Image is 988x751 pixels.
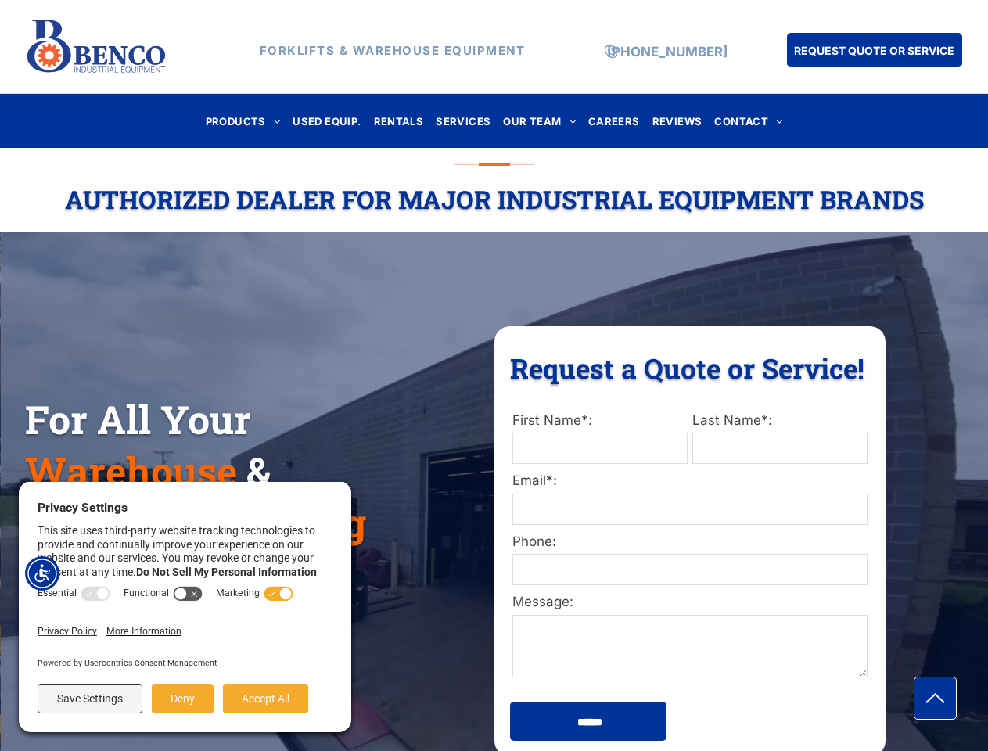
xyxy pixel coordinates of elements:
a: REVIEWS [646,110,709,131]
a: CONTACT [708,110,789,131]
a: RENTALS [368,110,430,131]
label: Last Name*: [692,411,868,431]
span: REQUEST QUOTE OR SERVICE [794,36,954,65]
a: REQUEST QUOTE OR SERVICE [787,33,962,67]
a: PRODUCTS [199,110,287,131]
a: USED EQUIP. [286,110,367,131]
a: OUR TEAM [497,110,582,131]
a: SERVICES [429,110,497,131]
span: Authorized Dealer For Major Industrial Equipment Brands [65,182,924,216]
div: Accessibility Menu [25,556,59,591]
span: Warehouse [25,445,237,497]
span: For All Your [25,393,251,445]
strong: FORKLIFTS & WAREHOUSE EQUIPMENT [260,43,526,58]
a: [PHONE_NUMBER] [607,44,728,59]
span: Request a Quote or Service! [510,350,864,386]
a: CAREERS [582,110,646,131]
label: Message: [512,592,868,613]
label: Email*: [512,471,868,491]
label: Phone: [512,532,868,552]
span: & [246,445,271,497]
label: First Name*: [512,411,688,431]
span: Material Handling [25,497,366,548]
